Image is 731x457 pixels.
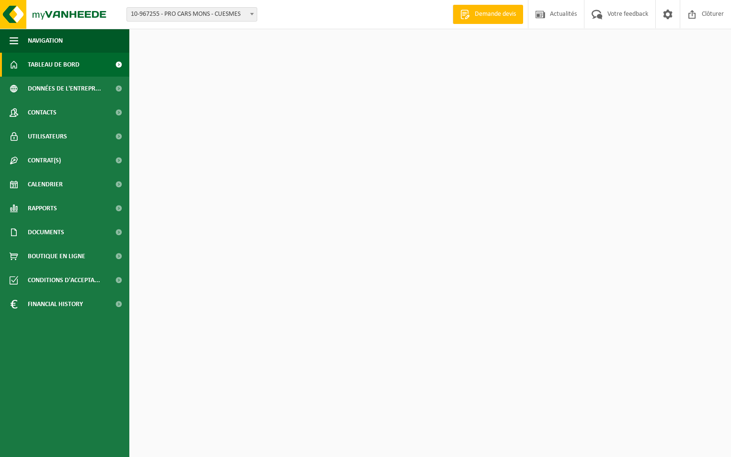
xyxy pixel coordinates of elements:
[28,77,101,101] span: Données de l'entrepr...
[453,5,523,24] a: Demande devis
[28,125,67,149] span: Utilisateurs
[28,29,63,53] span: Navigation
[28,172,63,196] span: Calendrier
[472,10,518,19] span: Demande devis
[28,196,57,220] span: Rapports
[28,53,80,77] span: Tableau de bord
[126,7,257,22] span: 10-967255 - PRO CARS MONS - CUESMES
[28,292,83,316] span: Financial History
[28,244,85,268] span: Boutique en ligne
[28,149,61,172] span: Contrat(s)
[127,8,257,21] span: 10-967255 - PRO CARS MONS - CUESMES
[28,101,57,125] span: Contacts
[28,268,100,292] span: Conditions d'accepta...
[28,220,64,244] span: Documents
